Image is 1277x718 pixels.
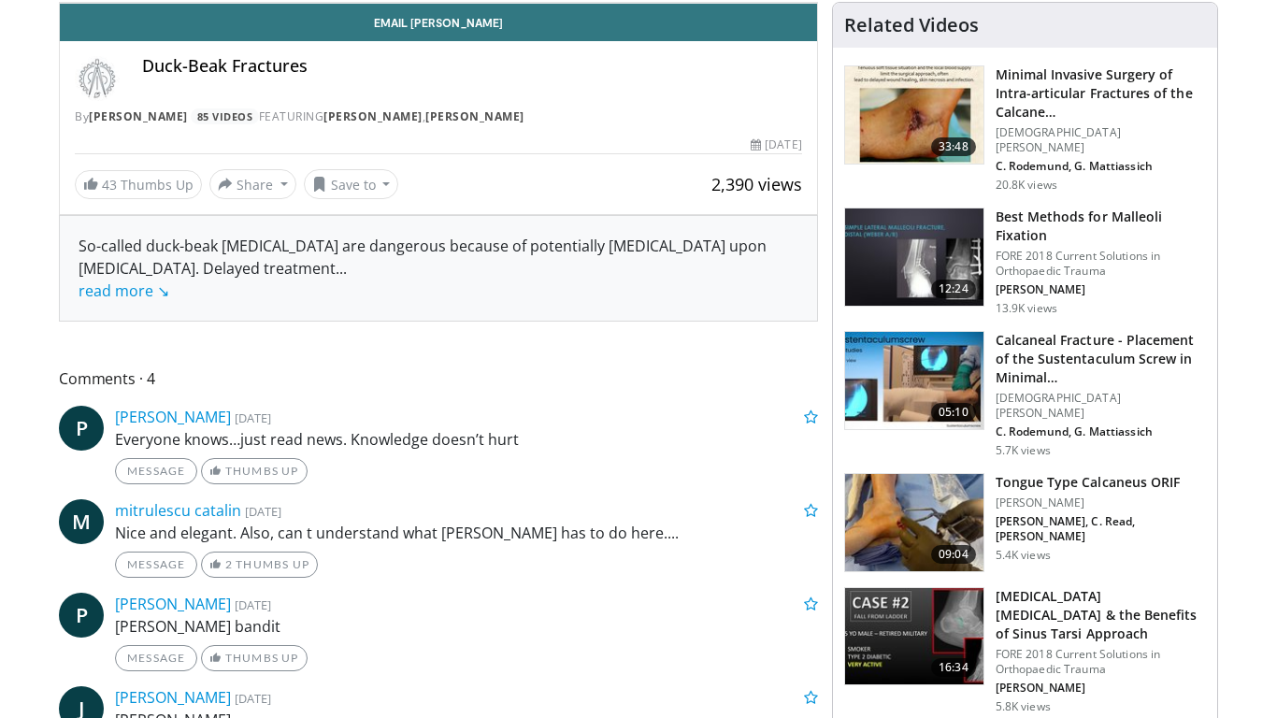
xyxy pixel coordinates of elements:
[191,108,259,124] a: 85 Videos
[235,690,271,707] small: [DATE]
[209,169,296,199] button: Share
[996,681,1206,696] p: [PERSON_NAME]
[844,65,1206,193] a: 33:48 Minimal Invasive Surgery of Intra-articular Fractures of the Calcane… [DEMOGRAPHIC_DATA][PE...
[115,428,818,451] p: Everyone knows…just read news. Knowledge doesn’t hurt
[931,280,976,298] span: 12:24
[996,125,1206,155] p: [DEMOGRAPHIC_DATA][PERSON_NAME]
[996,301,1057,316] p: 13.9K views
[931,137,976,156] span: 33:48
[996,699,1051,714] p: 5.8K views
[931,403,976,422] span: 05:10
[115,407,231,427] a: [PERSON_NAME]
[115,615,818,638] p: [PERSON_NAME] bandit
[59,593,104,638] a: P
[225,557,233,571] span: 2
[845,332,983,429] img: ac27e1f5-cff1-4027-8ce1-cb5572e89b57.150x105_q85_crop-smart_upscale.jpg
[845,474,983,571] img: 7d4bbe89-061e-4901-8995-61c1e47da95c.150x105_q85_crop-smart_upscale.jpg
[996,208,1206,245] h3: Best Methods for Malleoli Fixation
[201,458,307,484] a: Thumbs Up
[115,687,231,708] a: [PERSON_NAME]
[115,500,241,521] a: mitrulescu catalin
[201,645,307,671] a: Thumbs Up
[102,176,117,194] span: 43
[75,56,120,101] img: Avatar
[996,495,1206,510] p: [PERSON_NAME]
[75,108,802,125] div: By FEATURING ,
[201,552,318,578] a: 2 Thumbs Up
[59,406,104,451] a: P
[996,587,1206,643] h3: [MEDICAL_DATA] [MEDICAL_DATA] & the Benefits of Sinus Tarsi Approach
[142,56,802,77] h4: Duck-Beak Fractures
[711,173,802,195] span: 2,390 views
[845,208,983,306] img: bb3c647c-2c54-4102-bd4b-4b25814f39ee.150x105_q85_crop-smart_upscale.jpg
[845,66,983,164] img: 35a50d49-627e-422b-a069-3479b31312bc.150x105_q85_crop-smart_upscale.jpg
[996,473,1206,492] h3: Tongue Type Calcaneus ORIF
[59,366,818,391] span: Comments 4
[996,391,1206,421] p: [DEMOGRAPHIC_DATA][PERSON_NAME]
[931,545,976,564] span: 09:04
[235,596,271,613] small: [DATE]
[996,65,1206,122] h3: Minimal Invasive Surgery of Intra-articular Fractures of the Calcane…
[60,3,817,4] video-js: Video Player
[996,249,1206,279] p: FORE 2018 Current Solutions in Orthopaedic Trauma
[844,208,1206,316] a: 12:24 Best Methods for Malleoli Fixation FORE 2018 Current Solutions in Orthopaedic Trauma [PERSO...
[844,14,979,36] h4: Related Videos
[751,136,801,153] div: [DATE]
[996,178,1057,193] p: 20.8K views
[844,587,1206,714] a: 16:34 [MEDICAL_DATA] [MEDICAL_DATA] & the Benefits of Sinus Tarsi Approach FORE 2018 Current Solu...
[304,169,399,199] button: Save to
[79,280,169,301] a: read more ↘
[79,235,798,302] div: So-called duck-beak [MEDICAL_DATA] are dangerous because of potentially [MEDICAL_DATA] upon [MEDI...
[845,588,983,685] img: 4fd664d1-fd29-45a6-b4d5-2a0cc31efb43.150x105_q85_crop-smart_upscale.jpg
[844,331,1206,458] a: 05:10 Calcaneal Fracture - Placement of the Sustentaculum Screw in Minimal… [DEMOGRAPHIC_DATA][PE...
[115,522,818,544] p: Nice and elegant. Also, can t understand what [PERSON_NAME] has to do here....
[425,108,524,124] a: [PERSON_NAME]
[996,282,1206,297] p: [PERSON_NAME]
[996,548,1051,563] p: 5.4K views
[323,108,423,124] a: [PERSON_NAME]
[996,159,1206,174] p: C. Rodemund, G. Mattiassich
[996,647,1206,677] p: FORE 2018 Current Solutions in Orthopaedic Trauma
[75,170,202,199] a: 43 Thumbs Up
[245,503,281,520] small: [DATE]
[996,514,1206,544] p: [PERSON_NAME], C. Read, [PERSON_NAME]
[235,409,271,426] small: [DATE]
[844,473,1206,572] a: 09:04 Tongue Type Calcaneus ORIF [PERSON_NAME] [PERSON_NAME], C. Read, [PERSON_NAME] 5.4K views
[89,108,188,124] a: [PERSON_NAME]
[115,552,197,578] a: Message
[996,443,1051,458] p: 5.7K views
[931,658,976,677] span: 16:34
[115,645,197,671] a: Message
[115,458,197,484] a: Message
[60,4,817,41] a: Email [PERSON_NAME]
[115,594,231,614] a: [PERSON_NAME]
[59,499,104,544] a: M
[996,424,1206,439] p: C. Rodemund, G. Mattiassich
[996,331,1206,387] h3: Calcaneal Fracture - Placement of the Sustentaculum Screw in Minimal…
